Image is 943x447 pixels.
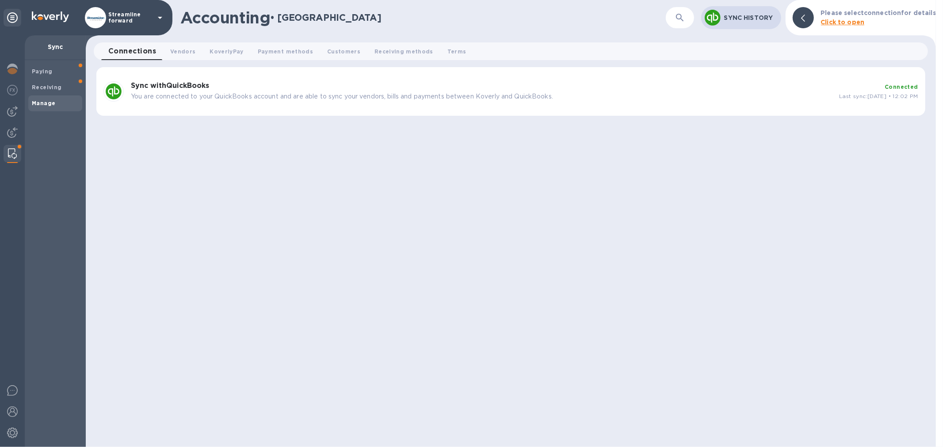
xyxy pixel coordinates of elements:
span: Connections [108,45,156,57]
span: Terms [447,47,466,56]
b: Manage [32,100,55,106]
span: KoverlyPay [210,47,243,56]
span: Receiving methods [374,47,433,56]
h1: Accounting [180,8,270,27]
span: Vendors [170,47,195,56]
img: Logo [32,11,69,22]
span: Last sync: [DATE] • 12:02 PM [839,93,918,99]
b: Receiving [32,84,62,91]
p: You are connected to your QuickBooks account and are able to sync your vendors, bills and payment... [131,92,832,101]
b: Connected [885,83,918,90]
p: Sync History [724,13,774,22]
span: Customers [327,47,360,56]
img: Foreign exchange [7,85,18,95]
p: Sync [32,42,79,51]
span: Payment methods [258,47,313,56]
b: Sync with QuickBooks [131,81,209,90]
b: Click to open [821,19,865,26]
b: Please select connection for details [821,9,936,16]
p: Streamline forward [108,11,153,24]
h2: • [GEOGRAPHIC_DATA] [270,12,382,23]
div: Unpin categories [4,9,21,27]
b: Paying [32,68,52,75]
